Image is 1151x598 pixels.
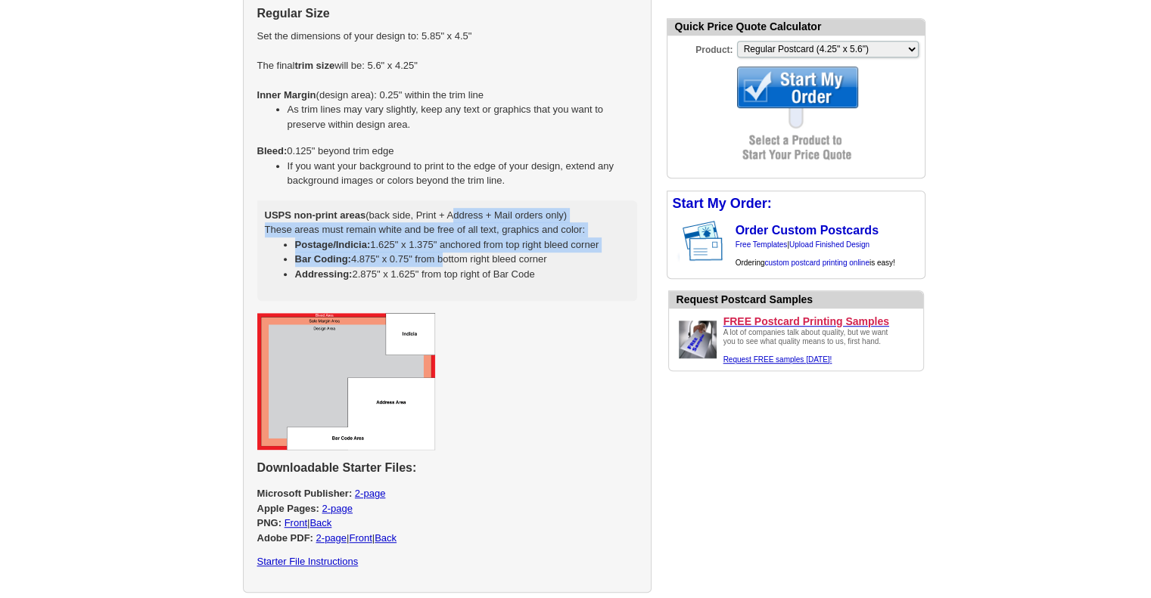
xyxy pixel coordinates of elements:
strong: Bleed: [257,145,288,156]
li: As trim lines may vary slightly, keep any text or graphics that you want to preserve within desig... [288,102,637,132]
strong: Adobe PDF: [257,532,313,544]
p: | | | [257,486,637,545]
div: Quick Price Quote Calculator [667,19,925,36]
div: A lot of companies talk about quality, but we want you to see what quality means to us, first hand. [723,328,897,364]
div: Request Postcard Samples [677,292,923,308]
a: Free Templates [736,240,788,249]
strong: Inner Margin [257,89,316,101]
a: 2-page [322,503,352,514]
a: Back [375,532,397,544]
strong: trim size [294,60,334,71]
label: Product: [667,39,736,57]
img: regular postcard starter files [257,313,435,450]
img: post card showing stamp and address area [680,216,733,266]
div: Start My Order: [667,191,925,216]
strong: Downloadable Starter Files: [257,461,417,474]
a: FREE Postcard Printing Samples [723,314,917,328]
a: Front [349,532,372,544]
a: 2-page [355,488,385,499]
strong: Addressing: [295,268,353,280]
img: background image for postcard [667,216,680,266]
span: | Ordering is easy! [736,240,895,267]
strong: Microsoft Publisher: [257,488,353,499]
strong: Apple Pages: [257,503,319,514]
strong: Postage/Indicia: [295,239,371,250]
a: Order Custom Postcards [736,224,879,237]
li: 1.625" x 1.375" anchored from top right bleed corner [295,237,630,253]
strong: USPS non-print areas [265,209,366,221]
li: 2.875" x 1.625" from top right of Bar Code [295,267,630,282]
li: If you want your background to print to the edge of your design, extend any background images or ... [288,159,637,188]
a: Starter File Instructions [257,556,359,567]
iframe: LiveChat chat widget [848,246,1151,598]
a: Upload Finished Design [789,240,869,249]
img: Upload a design ready to be printed [675,317,720,362]
a: custom postcard printing online [764,259,869,267]
a: Request FREE samples [DATE]! [723,355,832,364]
a: 2-page [316,532,347,544]
li: 4.875" x 0.75" from bottom right bleed corner [295,252,630,267]
a: Front [285,517,307,528]
a: Back [310,517,331,528]
div: (back side, Print + Address + Mail orders only) These areas must remain white and be free of all ... [257,200,637,302]
strong: PNG: [257,517,282,528]
h4: Regular Size [257,6,637,20]
strong: Bar Coding: [295,253,351,265]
